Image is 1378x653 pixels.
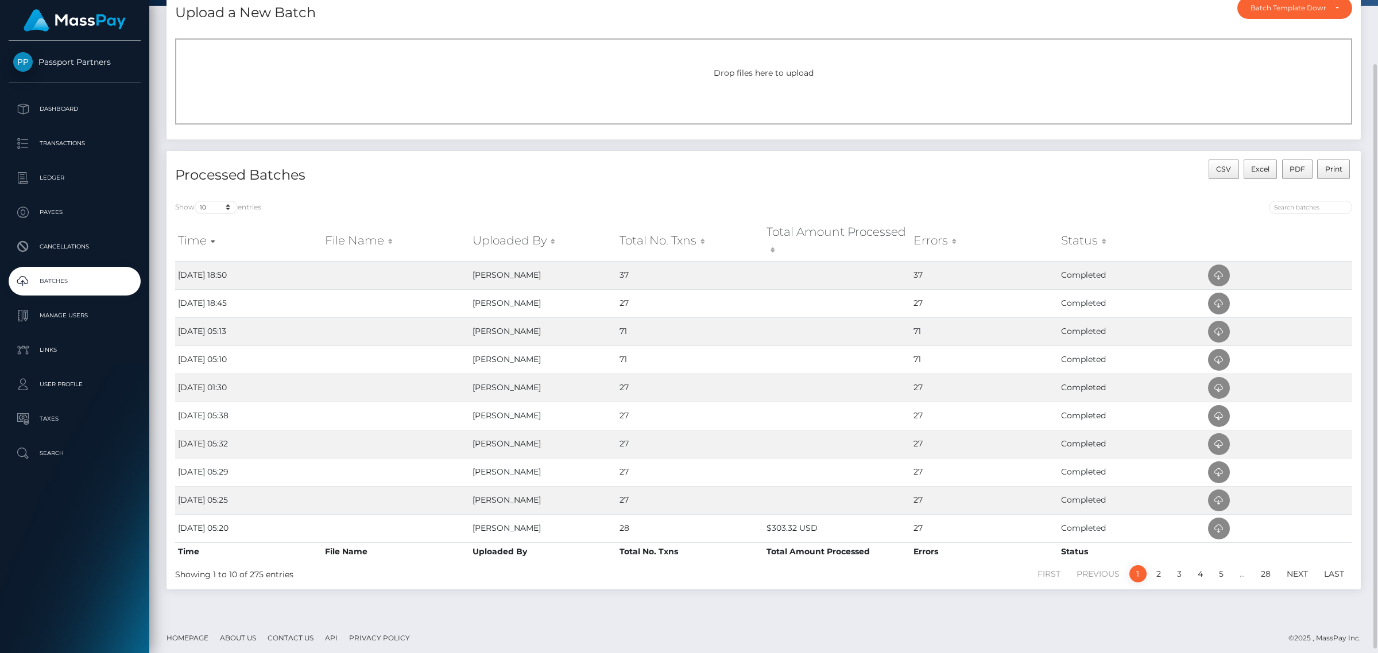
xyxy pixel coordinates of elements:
[175,564,656,581] div: Showing 1 to 10 of 275 entries
[1213,565,1230,582] a: 5
[1058,374,1205,402] td: Completed
[9,198,141,227] a: Payees
[617,458,764,486] td: 27
[1058,317,1205,345] td: Completed
[13,100,136,118] p: Dashboard
[13,341,136,359] p: Links
[1058,220,1205,261] th: Status: activate to sort column ascending
[1058,542,1205,561] th: Status
[13,273,136,290] p: Batches
[9,405,141,433] a: Taxes
[1191,565,1209,582] a: 4
[175,402,322,430] td: [DATE] 05:38
[617,345,764,374] td: 71
[195,201,238,214] select: Showentries
[764,514,911,542] td: $303.32 USD
[1317,160,1350,179] button: Print
[13,307,136,324] p: Manage Users
[9,370,141,399] a: User Profile
[617,317,764,345] td: 71
[1058,430,1205,458] td: Completed
[470,430,617,458] td: [PERSON_NAME]
[9,164,141,192] a: Ledger
[322,542,469,561] th: File Name
[911,345,1058,374] td: 71
[9,267,141,296] a: Batches
[175,345,322,374] td: [DATE] 05:10
[764,542,911,561] th: Total Amount Processed
[911,514,1058,542] td: 27
[9,57,141,67] span: Passport Partners
[1058,458,1205,486] td: Completed
[175,542,322,561] th: Time
[617,220,764,261] th: Total No. Txns: activate to sort column ascending
[1058,486,1205,514] td: Completed
[175,374,322,402] td: [DATE] 01:30
[13,445,136,462] p: Search
[911,458,1058,486] td: 27
[175,430,322,458] td: [DATE] 05:32
[1058,289,1205,317] td: Completed
[617,374,764,402] td: 27
[1255,565,1277,582] a: 28
[175,3,316,23] h4: Upload a New Batch
[1150,565,1167,582] a: 2
[470,514,617,542] td: [PERSON_NAME]
[175,514,322,542] td: [DATE] 05:20
[320,629,342,647] a: API
[764,220,911,261] th: Total Amount Processed: activate to sort column ascending
[1209,160,1239,179] button: CSV
[9,95,141,123] a: Dashboard
[911,374,1058,402] td: 27
[911,430,1058,458] td: 27
[911,486,1058,514] td: 27
[1288,632,1369,644] div: © 2025 , MassPay Inc.
[322,220,469,261] th: File Name: activate to sort column ascending
[617,542,764,561] th: Total No. Txns
[470,345,617,374] td: [PERSON_NAME]
[9,232,141,261] a: Cancellations
[9,301,141,330] a: Manage Users
[1058,514,1205,542] td: Completed
[1325,165,1342,173] span: Print
[1251,3,1326,13] div: Batch Template Download
[1280,565,1314,582] a: Next
[1058,345,1205,374] td: Completed
[470,220,617,261] th: Uploaded By: activate to sort column ascending
[911,402,1058,430] td: 27
[470,458,617,486] td: [PERSON_NAME]
[911,220,1058,261] th: Errors: activate to sort column ascending
[617,514,764,542] td: 28
[175,458,322,486] td: [DATE] 05:29
[13,238,136,255] p: Cancellations
[1318,565,1350,582] a: Last
[162,629,213,647] a: Homepage
[714,68,814,78] span: Drop files here to upload
[1282,160,1313,179] button: PDF
[175,261,322,289] td: [DATE] 18:50
[470,402,617,430] td: [PERSON_NAME]
[175,201,261,214] label: Show entries
[1216,165,1231,173] span: CSV
[1269,201,1352,214] input: Search batches
[175,220,322,261] th: Time: activate to sort column ascending
[470,289,617,317] td: [PERSON_NAME]
[175,165,755,185] h4: Processed Batches
[344,629,415,647] a: Privacy Policy
[13,135,136,152] p: Transactions
[617,289,764,317] td: 27
[470,261,617,289] td: [PERSON_NAME]
[1171,565,1188,582] a: 3
[617,402,764,430] td: 27
[617,430,764,458] td: 27
[470,317,617,345] td: [PERSON_NAME]
[13,204,136,221] p: Payees
[13,52,33,72] img: Passport Partners
[911,289,1058,317] td: 27
[470,486,617,514] td: [PERSON_NAME]
[617,486,764,514] td: 27
[175,317,322,345] td: [DATE] 05:13
[13,376,136,393] p: User Profile
[175,486,322,514] td: [DATE] 05:25
[24,9,126,32] img: MassPay Logo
